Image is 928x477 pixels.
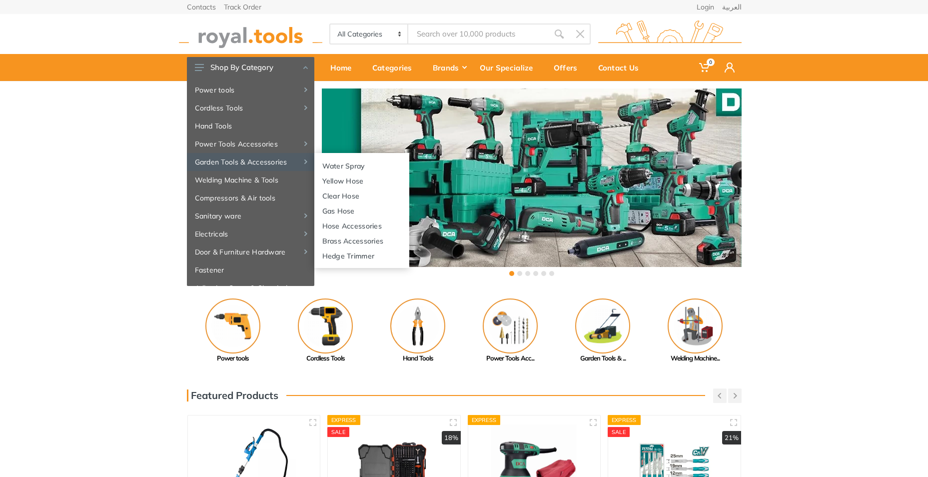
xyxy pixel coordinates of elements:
[187,389,278,401] h3: Featured Products
[314,218,409,233] a: Hose Accessories
[473,54,547,81] a: Our Specialize
[692,54,718,81] a: 0
[365,57,426,78] div: Categories
[483,298,538,353] img: Royal - Power Tools Accessories
[649,353,742,363] div: Welding Machine...
[668,298,723,353] img: Royal - Welding Machine & Tools
[187,243,314,261] a: Door & Furniture Hardware
[327,415,360,425] div: Express
[187,99,314,117] a: Cordless Tools
[314,248,409,263] a: Hedge Trimmer
[591,57,653,78] div: Contact Us
[722,431,741,445] div: 21%
[323,54,365,81] a: Home
[697,3,714,10] a: Login
[557,298,649,363] a: Garden Tools & ...
[473,57,547,78] div: Our Specialize
[372,298,464,363] a: Hand Tools
[575,298,630,353] img: Royal - Garden Tools & Accessories
[464,298,557,363] a: Power Tools Acc...
[314,233,409,248] a: Brass Accessories
[298,298,353,353] img: Royal - Cordless Tools
[187,81,314,99] a: Power tools
[408,23,548,44] input: Site search
[187,225,314,243] a: Electricals
[187,153,314,171] a: Garden Tools & Accessories
[327,427,349,437] div: SALE
[390,298,445,353] img: Royal - Hand Tools
[224,3,261,10] a: Track Order
[187,261,314,279] a: Fastener
[426,57,473,78] div: Brands
[608,415,641,425] div: Express
[187,279,314,297] a: Adhesive, Spray & Chemical
[187,135,314,153] a: Power Tools Accessories
[372,353,464,363] div: Hand Tools
[187,3,216,10] a: Contacts
[187,298,279,363] a: Power tools
[314,173,409,188] a: Yellow Hose
[707,58,715,66] span: 0
[468,415,501,425] div: Express
[365,54,426,81] a: Categories
[179,20,322,48] img: royal.tools Logo
[608,427,630,437] div: SALE
[547,57,591,78] div: Offers
[557,353,649,363] div: Garden Tools & ...
[205,298,260,353] img: Royal - Power tools
[187,189,314,207] a: Compressors & Air tools
[279,298,372,363] a: Cordless Tools
[591,54,653,81] a: Contact Us
[649,298,742,363] a: Welding Machine...
[187,353,279,363] div: Power tools
[722,3,742,10] a: العربية
[598,20,742,48] img: royal.tools Logo
[187,57,314,78] button: Shop By Category
[464,353,557,363] div: Power Tools Acc...
[314,203,409,218] a: Gas Hose
[323,57,365,78] div: Home
[442,431,461,445] div: 18%
[187,117,314,135] a: Hand Tools
[314,158,409,173] a: Water Spray
[314,188,409,203] a: Clear Hose
[279,353,372,363] div: Cordless Tools
[330,24,409,43] select: Category
[547,54,591,81] a: Offers
[187,207,314,225] a: Sanitary ware
[187,171,314,189] a: Welding Machine & Tools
